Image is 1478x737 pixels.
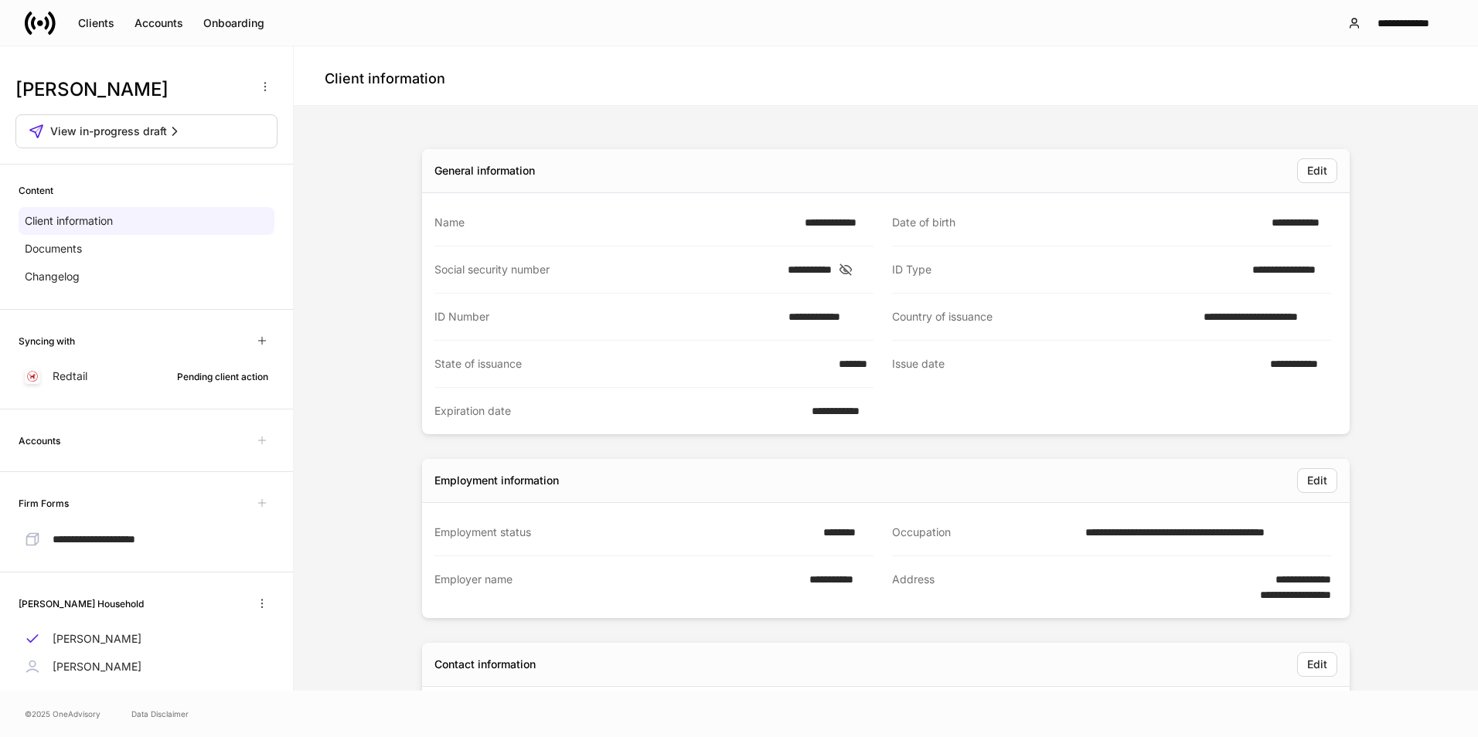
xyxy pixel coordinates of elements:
[434,572,800,603] div: Employer name
[25,269,80,284] p: Changelog
[892,262,1243,277] div: ID Type
[434,473,559,488] div: Employment information
[1307,473,1327,488] div: Edit
[1297,158,1337,183] button: Edit
[434,309,779,324] div: ID Number
[19,263,274,290] a: Changelog
[50,124,167,139] span: View in-progress draft
[203,15,264,31] div: Onboarding
[19,362,274,390] a: RedtailPending client action
[124,11,193,36] button: Accounts
[78,15,114,31] div: Clients
[434,215,795,230] div: Name
[325,70,445,88] h4: Client information
[193,11,274,36] button: Onboarding
[250,491,274,515] span: Unavailable with outstanding requests for information
[1307,657,1327,672] div: Edit
[434,262,778,277] div: Social security number
[892,356,1261,372] div: Issue date
[1307,163,1327,178] div: Edit
[1297,468,1337,493] button: Edit
[892,525,1076,540] div: Occupation
[15,77,247,102] h3: [PERSON_NAME]
[434,163,535,178] div: General information
[434,356,829,372] div: State of issuance
[19,235,274,263] a: Documents
[1297,652,1337,677] button: Edit
[19,433,60,448] h6: Accounts
[19,596,144,611] h6: [PERSON_NAME] Household
[250,428,274,453] span: Unavailable with outstanding requests for information
[177,369,268,384] div: Pending client action
[434,525,814,540] div: Employment status
[19,183,53,198] h6: Content
[131,708,189,720] a: Data Disclaimer
[892,309,1194,324] div: Country of issuance
[25,708,100,720] span: © 2025 OneAdvisory
[19,625,274,653] a: [PERSON_NAME]
[53,368,87,384] p: Redtail
[25,241,82,256] p: Documents
[25,213,113,229] p: Client information
[892,215,1262,230] div: Date of birth
[892,572,1218,603] div: Address
[15,114,278,148] button: View in-progress draft
[19,334,75,348] h6: Syncing with
[19,653,274,681] a: [PERSON_NAME]
[19,207,274,235] a: Client information
[68,11,124,36] button: Clients
[19,496,69,511] h6: Firm Forms
[434,403,802,419] div: Expiration date
[135,15,183,31] div: Accounts
[53,659,141,674] p: [PERSON_NAME]
[53,631,141,647] p: [PERSON_NAME]
[434,657,536,672] div: Contact information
